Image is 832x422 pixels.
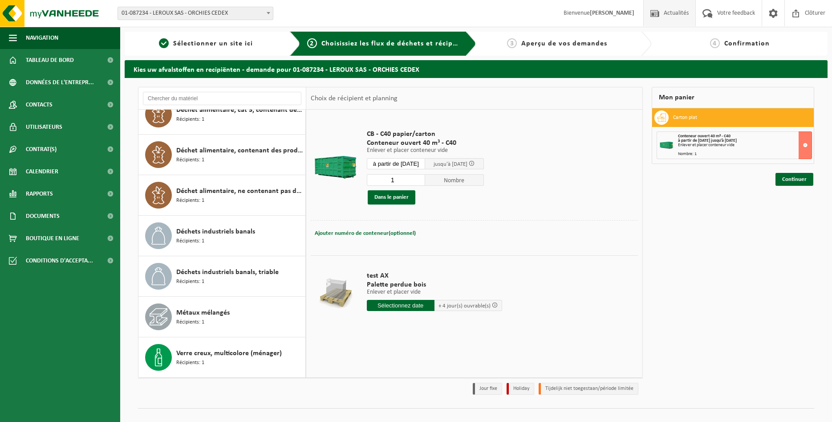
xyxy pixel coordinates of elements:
strong: [PERSON_NAME] [590,10,634,16]
span: Données de l'entrepr... [26,71,94,94]
h2: Kies uw afvalstoffen en recipiënten - demande pour 01-087234 - LEROUX SAS - ORCHIES CEDEX [125,60,828,78]
h3: Carton plat [673,111,697,125]
span: + 4 jour(s) ouvrable(s) [438,303,491,309]
span: 01-087234 - LEROUX SAS - ORCHIES CEDEX [118,7,273,20]
span: 4 [710,38,720,48]
input: Chercher du matériel [143,92,301,105]
span: Récipients: 1 [176,359,204,367]
span: Récipients: 1 [176,115,204,124]
a: Continuer [775,173,813,186]
span: Récipients: 1 [176,278,204,286]
span: Confirmation [724,40,770,47]
span: Conteneur ouvert 40 m³ - C40 [367,139,484,147]
span: Choisissiez les flux de déchets et récipients [321,40,470,47]
span: Calendrier [26,160,58,183]
span: Conteneur ouvert 40 m³ - C40 [678,134,731,139]
li: Tijdelijk niet toegestaan/période limitée [539,383,638,395]
button: Dans le panier [368,190,415,205]
span: 3 [507,38,517,48]
button: Déchets industriels banals, triable Récipients: 1 [138,256,306,297]
div: Enlever et placer conteneur vide [678,143,812,147]
span: Déchet alimentaire, contenant des produits d'origine animale, emballage verre, cat 3 [176,145,303,156]
button: Déchets industriels banals Récipients: 1 [138,216,306,256]
button: Verre creux, multicolore (ménager) Récipients: 1 [138,337,306,377]
span: Contacts [26,94,53,116]
span: Palette perdue bois [367,280,502,289]
span: jusqu'à [DATE] [434,161,467,167]
span: Déchets industriels banals [176,226,255,237]
button: Ajouter numéro de conteneur(optionnel) [314,227,417,240]
span: CB - C40 papier/carton [367,130,484,139]
span: Contrat(s) [26,138,57,160]
button: Déchet alimentaire, contenant des produits d'origine animale, emballage verre, cat 3 Récipients: 1 [138,135,306,175]
span: Boutique en ligne [26,227,79,250]
strong: à partir de [DATE] jusqu'à [DATE] [678,138,737,143]
span: Récipients: 1 [176,156,204,164]
span: Déchet alimentaire, ne contenant pas de produits d'origine animale, emballage verre [176,186,303,197]
span: Documents [26,205,60,227]
span: Sélectionner un site ici [173,40,253,47]
li: Jour fixe [473,383,502,395]
button: Déchet alimentaire, ne contenant pas de produits d'origine animale, emballage verre Récipients: 1 [138,175,306,216]
p: Enlever et placer conteneur vide [367,147,484,154]
span: Ajouter numéro de conteneur(optionnel) [315,230,416,236]
span: Déchet alimentaire, cat 3, contenant des produits d'origine animale, emballage synthétique [176,105,303,115]
button: Déchet alimentaire, cat 3, contenant des produits d'origine animale, emballage synthétique Récipi... [138,94,306,135]
div: Mon panier [652,87,814,108]
span: Tableau de bord [26,49,74,71]
span: Navigation [26,27,58,49]
input: Sélectionnez date [367,158,426,169]
span: Récipients: 1 [176,197,204,205]
span: Conditions d'accepta... [26,250,93,272]
span: Rapports [26,183,53,205]
div: Nombre: 1 [678,152,812,156]
button: Métaux mélangés Récipients: 1 [138,297,306,337]
span: Verre creux, multicolore (ménager) [176,348,282,359]
input: Sélectionnez date [367,300,434,311]
a: 1Sélectionner un site ici [129,38,283,49]
span: Aperçu de vos demandes [521,40,607,47]
span: Métaux mélangés [176,307,230,318]
span: Récipients: 1 [176,318,204,327]
p: Enlever et placer vide [367,289,502,295]
span: 1 [159,38,169,48]
span: Utilisateurs [26,116,62,138]
span: test AX [367,271,502,280]
li: Holiday [507,383,534,395]
span: 2 [307,38,317,48]
span: Nombre [425,174,484,186]
span: Récipients: 1 [176,237,204,246]
span: Déchets industriels banals, triable [176,267,279,278]
div: Choix de récipient et planning [306,87,402,110]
